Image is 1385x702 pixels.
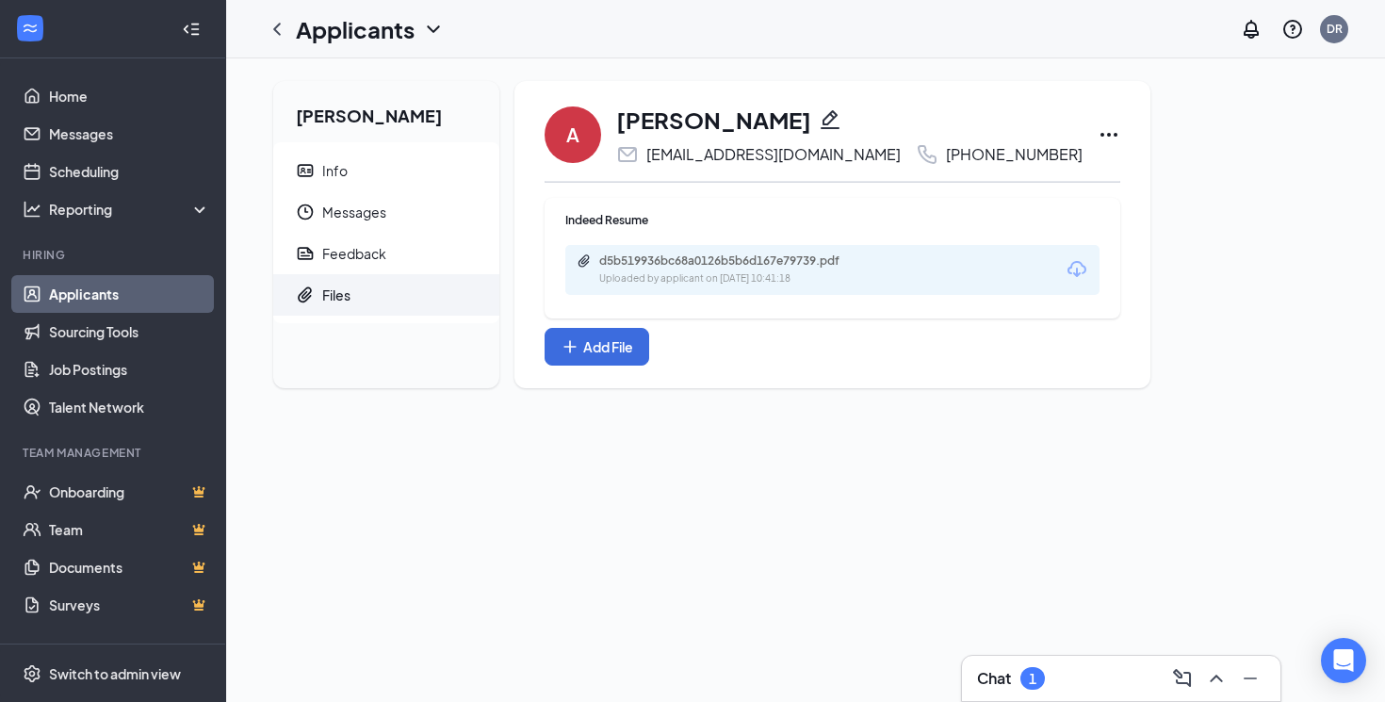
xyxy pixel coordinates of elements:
a: ContactCardInfo [273,150,499,191]
a: Home [49,77,210,115]
svg: ChevronDown [422,18,445,41]
svg: ChevronLeft [266,18,288,41]
svg: Plus [561,337,579,356]
button: ChevronUp [1201,663,1231,694]
a: Job Postings [49,351,210,388]
svg: WorkstreamLogo [21,19,40,38]
div: A [566,122,579,148]
span: Messages [322,191,484,233]
button: ComposeMessage [1167,663,1198,694]
div: Files [322,286,350,304]
svg: ContactCard [296,161,315,180]
a: OnboardingCrown [49,473,210,511]
div: d5b519936bc68a0126b5b6d167e79739.pdf [599,253,863,269]
div: 1 [1029,671,1036,687]
a: TeamCrown [49,511,210,548]
div: Uploaded by applicant on [DATE] 10:41:18 [599,271,882,286]
svg: Settings [23,664,41,683]
a: SurveysCrown [49,586,210,624]
svg: Minimize [1239,667,1262,690]
div: DR [1327,21,1343,37]
svg: Pencil [819,108,841,131]
a: Sourcing Tools [49,313,210,351]
div: [EMAIL_ADDRESS][DOMAIN_NAME] [646,145,901,164]
div: Info [322,161,348,180]
svg: Paperclip [296,286,315,304]
svg: Phone [916,143,938,166]
a: Paperclipd5b519936bc68a0126b5b6d167e79739.pdfUploaded by applicant on [DATE] 10:41:18 [577,253,882,286]
a: Scheduling [49,153,210,190]
svg: Analysis [23,200,41,219]
svg: Download [1066,258,1088,281]
button: Add FilePlus [545,328,649,366]
div: Reporting [49,200,211,219]
svg: Report [296,244,315,263]
svg: Ellipses [1098,123,1120,146]
svg: Paperclip [577,253,592,269]
div: Team Management [23,445,206,461]
div: Open Intercom Messenger [1321,638,1366,683]
svg: Notifications [1240,18,1263,41]
a: PaperclipFiles [273,274,499,316]
svg: Collapse [182,20,201,39]
svg: ChevronUp [1205,667,1228,690]
svg: QuestionInfo [1281,18,1304,41]
svg: Email [616,143,639,166]
h3: Chat [977,668,1011,689]
a: Talent Network [49,388,210,426]
h1: [PERSON_NAME] [616,104,811,136]
button: Minimize [1235,663,1265,694]
div: Switch to admin view [49,664,181,683]
a: ClockMessages [273,191,499,233]
h2: [PERSON_NAME] [273,81,499,142]
div: [PHONE_NUMBER] [946,145,1083,164]
a: ReportFeedback [273,233,499,274]
a: DocumentsCrown [49,548,210,586]
h1: Applicants [296,13,415,45]
div: Feedback [322,244,386,263]
svg: Clock [296,203,315,221]
svg: ComposeMessage [1171,667,1194,690]
div: Hiring [23,247,206,263]
a: Messages [49,115,210,153]
div: Indeed Resume [565,212,1100,228]
a: Applicants [49,275,210,313]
